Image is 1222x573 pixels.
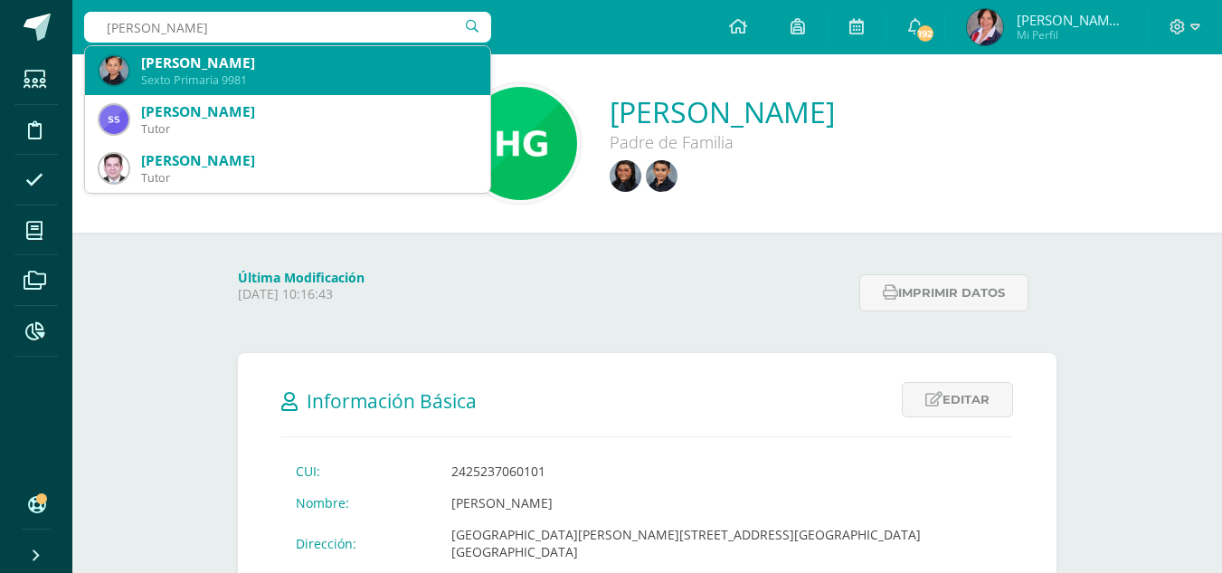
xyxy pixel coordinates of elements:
[99,154,128,183] img: fe7eb840b9b0260637e4a3dbfd8c8cb2.png
[281,455,437,487] td: CUI:
[99,56,128,85] img: 9d3329050cc9c8b5643bbe10d2751589.png
[437,519,1013,568] td: [GEOGRAPHIC_DATA][PERSON_NAME][STREET_ADDRESS][GEOGRAPHIC_DATA][GEOGRAPHIC_DATA]
[1017,27,1125,43] span: Mi Perfil
[141,170,476,186] div: Tutor
[238,286,848,302] p: [DATE] 10:16:43
[464,87,577,200] img: 749c3d8fb7f55763614cb420e9bf6e67.png
[610,92,835,131] a: [PERSON_NAME]
[281,487,437,519] td: Nombre:
[99,105,128,134] img: 42409b03cbe5841227a9dbe9a4d4ae93.png
[967,9,1003,45] img: 9cc45377ee35837361e2d5ac646c5eda.png
[141,53,476,72] div: [PERSON_NAME]
[84,12,491,43] input: Busca un usuario...
[437,487,1013,519] td: [PERSON_NAME]
[437,455,1013,487] td: 2425237060101
[281,519,437,568] td: Dirección:
[238,269,848,286] h4: Última Modificación
[141,151,476,170] div: [PERSON_NAME]
[915,24,935,43] span: 192
[141,72,476,88] div: Sexto Primaria 9981
[859,274,1028,311] button: Imprimir datos
[1017,11,1125,29] span: [PERSON_NAME] de [GEOGRAPHIC_DATA]
[610,131,835,153] div: Padre de Familia
[141,102,476,121] div: [PERSON_NAME]
[610,160,641,192] img: 394611e59df57a8b2b22f73876fbda24.png
[141,121,476,137] div: Tutor
[646,160,677,192] img: 58f4765dcd57babe2c11470aa81ccf9f.png
[307,388,477,414] span: Información Básica
[902,382,1013,417] a: Editar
